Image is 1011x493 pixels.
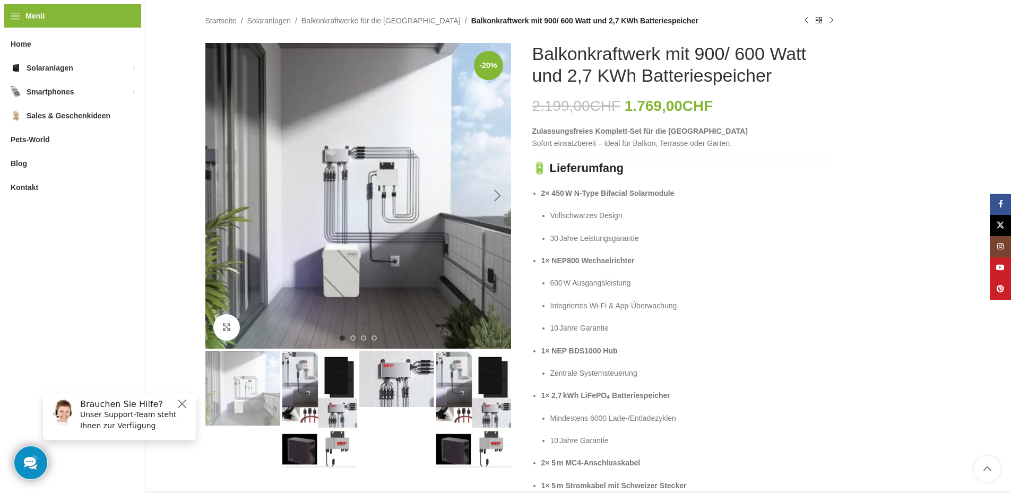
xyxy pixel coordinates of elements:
[532,160,838,177] h3: 🔋 Lieferumfang
[474,51,503,80] span: -20%
[550,232,838,244] p: 30 Jahre Leistungsgarantie
[282,351,357,468] img: Balkonkraftwerk mit 900/ 600 Watt und 2,7 KWh Batteriespeicher – Bild 2
[541,347,618,355] strong: 1× NEP BDS1000 Hub
[541,256,635,265] strong: 1× NEP800 Wechselrichter
[371,335,377,341] li: Go to slide 4
[247,15,291,27] a: Solaranlagen
[204,43,512,349] div: 1 / 4
[532,125,838,149] p: Sofort einsatzbereit – ideal für Balkon, Terrasse oder Garten.
[11,178,38,197] span: Kontakt
[205,351,280,426] img: Balkonkraftwerk mit Speicher
[359,351,434,407] img: Balkonkraftwerk mit 900/ 600 Watt und 2,7 KWh Batteriespeicher – Bild 3
[350,335,356,341] li: Go to slide 2
[541,189,675,197] strong: 2× 450 W N‑Type Bifacial Solarmodule
[532,127,748,135] strong: Zulassungsfreies Komplett‑Set für die [GEOGRAPHIC_DATA]
[541,391,670,400] strong: 1× 2,7 kWh LiFePO₄ Batteriespeicher
[15,15,41,41] img: Customer service
[361,335,366,341] li: Go to slide 3
[990,279,1011,300] a: Pinterest Social Link
[550,322,838,334] p: 10 Jahre Garantie
[990,257,1011,279] a: YouTube Social Link
[436,351,511,468] img: Balkonkraftwerk mit 900/ 600 Watt und 2,7 KWh Batteriespeicher – Bild 4
[485,183,511,209] div: Next slide
[590,98,621,114] span: CHF
[471,15,698,27] span: Balkonkraftwerk mit 900/ 600 Watt und 2,7 KWh Batteriespeicher
[550,435,838,446] p: 10 Jahre Garantie
[990,215,1011,236] a: X Social Link
[550,277,838,289] p: 600 W Ausgangsleistung
[800,14,813,27] a: Vorheriges Produkt
[550,412,838,424] p: Mindestens 6000 Lade‑/Entladezyklen
[532,98,621,114] bdi: 2.199,00
[27,58,73,77] span: Solaranlagen
[46,25,155,47] p: Unser Support-Team steht Ihnen zur Verfügung
[990,194,1011,215] a: Facebook Social Link
[682,98,713,114] span: CHF
[27,106,110,125] span: Sales & Geschenkideen
[11,154,27,173] span: Blog
[281,351,358,468] div: 2 / 4
[301,15,461,27] a: Balkonkraftwerke für die [GEOGRAPHIC_DATA]
[541,459,641,467] strong: 2× 5 m MC4‑Anschlusskabel
[27,82,74,101] span: Smartphones
[435,351,512,468] div: 4 / 4
[550,210,838,221] p: Vollschwarzes Design
[358,351,435,407] div: 3 / 4
[11,34,31,54] span: Home
[205,183,232,209] div: Previous slide
[11,63,21,73] img: Solaranlagen
[11,87,21,97] img: Smartphones
[825,14,838,27] a: Nächstes Produkt
[541,481,687,490] strong: 1× 5 m Stromkabel mit Schweizer Stecker
[990,236,1011,257] a: Instagram Social Link
[974,456,1000,482] a: Scroll to top button
[550,300,838,312] p: Integriertes Wi‑Fi & App‑Überwachung
[141,13,154,26] button: Close
[205,15,698,27] nav: Breadcrumb
[532,43,838,87] h1: Balkonkraftwerk mit 900/ 600 Watt und 2,7 KWh Batteriespeicher
[46,15,155,25] h6: Brauchen Sie Hilfe?
[625,98,713,114] bdi: 1.769,00
[550,367,838,379] p: Zentrale Systemsteuerung
[11,130,50,149] span: Pets-World
[11,110,21,121] img: Sales & Geschenkideen
[340,335,345,341] li: Go to slide 1
[204,351,281,426] div: 1 / 4
[25,10,45,22] span: Menü
[205,15,237,27] a: Startseite
[205,43,511,349] img: Balkonkraftwerk mit Speicher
